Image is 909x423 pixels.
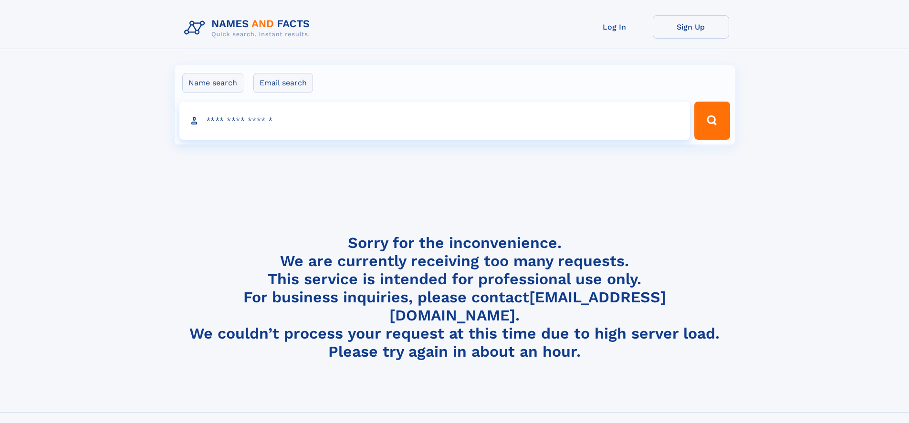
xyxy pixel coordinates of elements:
[389,288,666,324] a: [EMAIL_ADDRESS][DOMAIN_NAME]
[182,73,243,93] label: Name search
[180,15,318,41] img: Logo Names and Facts
[653,15,729,39] a: Sign Up
[180,234,729,361] h4: Sorry for the inconvenience. We are currently receiving too many requests. This service is intend...
[694,102,730,140] button: Search Button
[179,102,690,140] input: search input
[253,73,313,93] label: Email search
[576,15,653,39] a: Log In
